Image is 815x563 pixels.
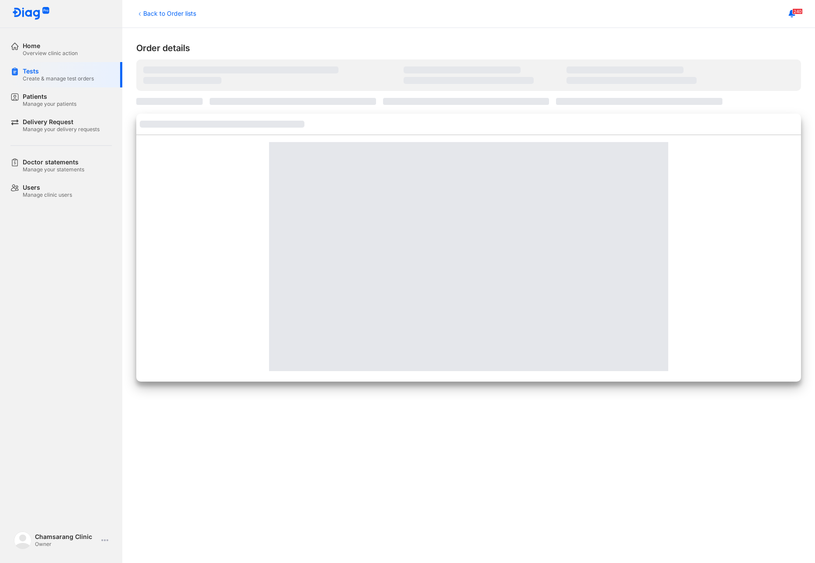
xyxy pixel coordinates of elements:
[23,166,84,173] div: Manage your statements
[35,533,98,541] div: Chamsarang Clinic
[23,191,72,198] div: Manage clinic users
[14,532,31,549] img: logo
[23,50,78,57] div: Overview clinic action
[23,42,78,50] div: Home
[23,126,100,133] div: Manage your delivery requests
[23,101,76,108] div: Manage your patients
[23,118,100,126] div: Delivery Request
[23,158,84,166] div: Doctor statements
[12,7,50,21] img: logo
[136,9,196,18] div: Back to Order lists
[23,75,94,82] div: Create & manage test orders
[23,67,94,75] div: Tests
[792,8,803,14] span: 240
[23,93,76,101] div: Patients
[136,42,801,54] div: Order details
[35,541,98,548] div: Owner
[23,184,72,191] div: Users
